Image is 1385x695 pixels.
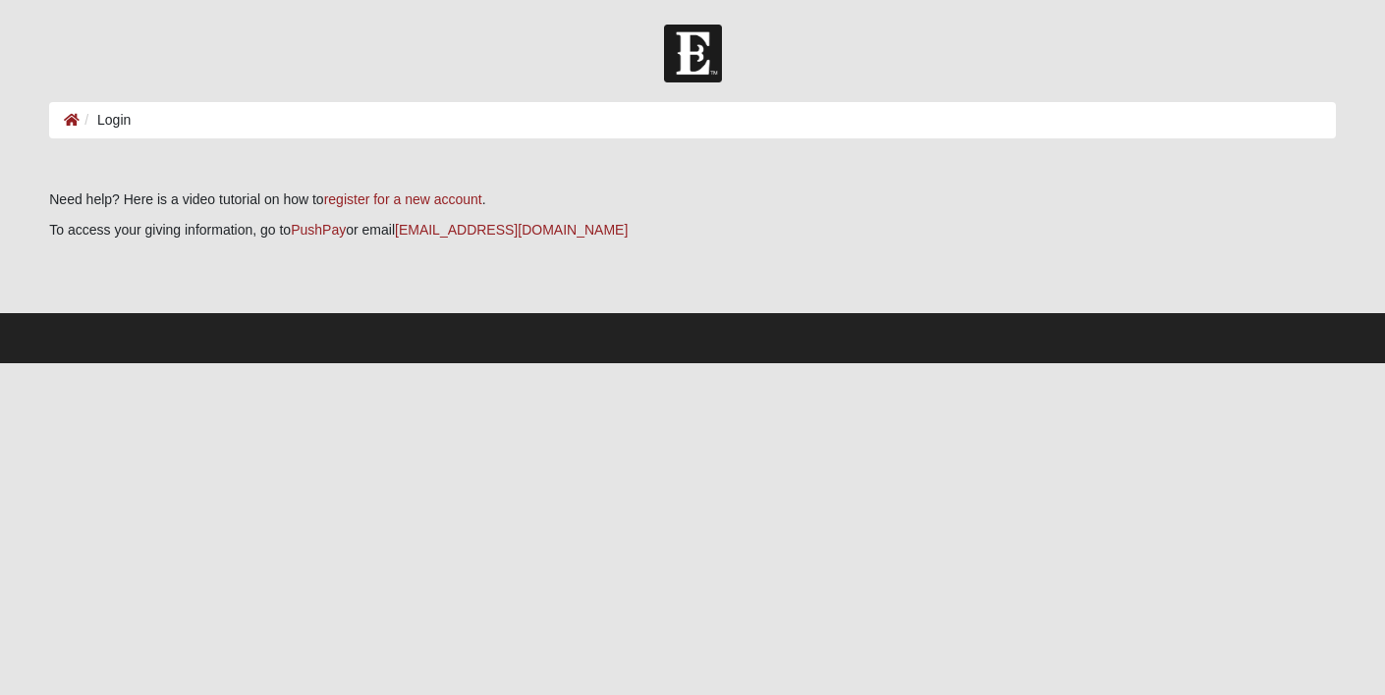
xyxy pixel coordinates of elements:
a: register for a new account [324,191,482,207]
p: Need help? Here is a video tutorial on how to . [49,189,1336,210]
p: To access your giving information, go to or email [49,220,1336,241]
img: Church of Eleven22 Logo [664,25,722,82]
li: Login [80,110,131,131]
a: PushPay [291,222,346,238]
a: [EMAIL_ADDRESS][DOMAIN_NAME] [395,222,628,238]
